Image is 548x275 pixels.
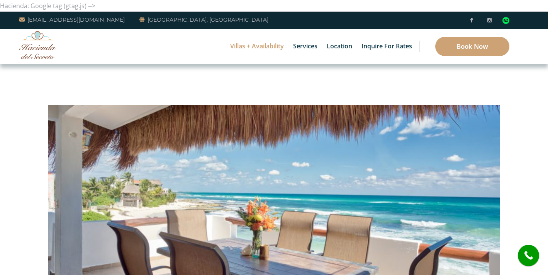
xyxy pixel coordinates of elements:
[289,29,321,64] a: Services
[520,247,537,264] i: call
[518,245,539,266] a: call
[323,29,356,64] a: Location
[435,37,509,56] a: Book Now
[358,29,416,64] a: Inquire for Rates
[19,31,56,59] img: Awesome Logo
[226,29,288,64] a: Villas + Availability
[502,17,509,24] img: Tripadvisor_logomark.svg
[139,15,268,24] a: [GEOGRAPHIC_DATA], [GEOGRAPHIC_DATA]
[19,15,125,24] a: [EMAIL_ADDRESS][DOMAIN_NAME]
[502,17,509,24] div: Read traveler reviews on Tripadvisor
